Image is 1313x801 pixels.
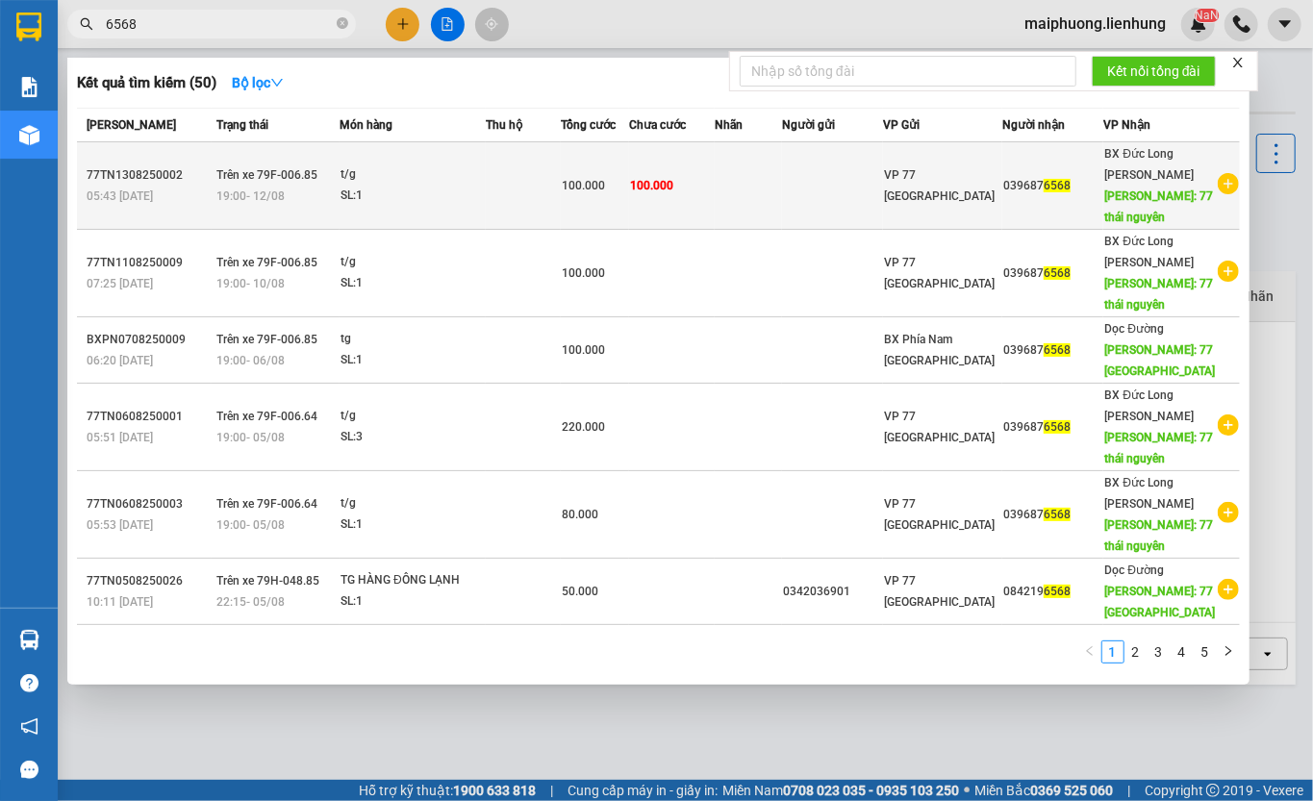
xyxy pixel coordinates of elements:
div: 039687 [1003,340,1102,361]
li: Next Page [1217,640,1240,663]
div: 77TN0608250003 [87,494,211,514]
span: 50.000 [562,585,598,598]
span: VP Gửi [883,118,920,132]
div: SL: 1 [341,273,485,294]
li: 3 [1148,640,1171,663]
div: 77TN0608250001 [87,407,211,427]
span: Trên xe 79F-006.64 [216,410,317,423]
span: Trên xe 79F-006.85 [216,333,317,346]
span: Dọc Đường [1104,322,1164,336]
span: Người gửi [782,118,835,132]
div: 039687 [1003,505,1102,525]
span: message [20,761,38,779]
div: 0342036901 [783,582,882,602]
span: 06:20 [DATE] [87,354,153,367]
span: BX Đức Long [PERSON_NAME] [1104,476,1194,511]
span: question-circle [20,674,38,692]
span: 10:11 [DATE] [87,595,153,609]
span: VP Nhận [1103,118,1150,132]
span: 6568 [1044,585,1071,598]
span: 6568 [1044,420,1071,434]
span: Thu hộ [486,118,522,132]
div: 039687 [1003,263,1102,284]
div: 039687 [1003,176,1102,196]
div: 084219 [1003,582,1102,602]
strong: Bộ lọc [232,75,284,90]
span: Chưa cước [629,118,686,132]
span: Dọc Đường [1104,563,1164,577]
h3: Kết quả tìm kiếm ( 50 ) [77,73,216,93]
span: VP 77 [GEOGRAPHIC_DATA] [884,410,995,444]
img: logo-vxr [16,13,41,41]
li: 4 [1171,640,1194,663]
li: 1 [1101,640,1124,663]
span: Người nhận [1002,118,1065,132]
div: 77TN1308250002 [87,165,211,186]
div: SL: 1 [341,186,485,207]
span: 05:43 [DATE] [87,189,153,203]
span: Món hàng [340,118,392,132]
div: 039687 [1003,417,1102,438]
span: [PERSON_NAME]: 77 thái nguyên [1104,277,1213,312]
div: tg [341,329,485,350]
span: 19:00 - 10/08 [216,277,285,290]
span: close-circle [337,15,348,34]
input: Nhập số tổng đài [740,56,1076,87]
div: SL: 1 [341,591,485,613]
span: BX Phía Nam [GEOGRAPHIC_DATA] [884,333,995,367]
span: 6568 [1044,508,1071,521]
div: t/g [341,252,485,273]
span: plus-circle [1218,502,1239,523]
div: t/g [341,493,485,514]
span: 19:00 - 05/08 [216,431,285,444]
span: [PERSON_NAME]: 77 thái nguyên [1104,431,1213,465]
button: left [1078,640,1101,663]
span: 6568 [1044,179,1071,192]
img: solution-icon [19,77,39,97]
span: 100.000 [562,343,605,357]
span: VP 77 [GEOGRAPHIC_DATA] [884,497,995,532]
div: BXPN0708250009 [87,330,211,350]
img: warehouse-icon [19,125,39,145]
span: right [1223,645,1234,657]
img: warehouse-icon [19,630,39,650]
span: 05:51 [DATE] [87,431,153,444]
span: Trên xe 79H-048.85 [216,574,319,588]
span: VP 77 [GEOGRAPHIC_DATA] [884,256,995,290]
span: VP 77 [GEOGRAPHIC_DATA] [884,168,995,203]
span: 22:15 - 05/08 [216,595,285,609]
a: 3 [1149,641,1170,663]
a: 1 [1102,641,1124,663]
li: 5 [1194,640,1217,663]
span: 100.000 [562,179,605,192]
span: search [80,17,93,31]
button: Kết nối tổng đài [1092,56,1216,87]
span: 19:00 - 12/08 [216,189,285,203]
span: 19:00 - 05/08 [216,518,285,532]
li: 2 [1124,640,1148,663]
span: Trên xe 79F-006.85 [216,256,317,269]
a: 5 [1195,641,1216,663]
span: Trên xe 79F-006.64 [216,497,317,511]
span: Kết nối tổng đài [1107,61,1200,82]
span: Trạng thái [216,118,268,132]
span: 100.000 [630,179,673,192]
span: 80.000 [562,508,598,521]
span: Trên xe 79F-006.85 [216,168,317,182]
div: t/g [341,164,485,186]
span: down [270,76,284,89]
span: close [1231,56,1245,69]
div: 77TN1108250009 [87,253,211,273]
a: 4 [1172,641,1193,663]
span: 05:53 [DATE] [87,518,153,532]
span: 6568 [1044,343,1071,357]
li: Previous Page [1078,640,1101,663]
span: plus-circle [1218,261,1239,282]
span: 07:25 [DATE] [87,277,153,290]
input: Tìm tên, số ĐT hoặc mã đơn [106,13,333,35]
span: [PERSON_NAME]: 77 thái nguyên [1104,518,1213,553]
button: Bộ lọcdown [216,67,299,98]
span: close-circle [337,17,348,29]
span: BX Đức Long [PERSON_NAME] [1104,388,1194,423]
span: [PERSON_NAME]: 77 [GEOGRAPHIC_DATA] [1104,343,1215,378]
